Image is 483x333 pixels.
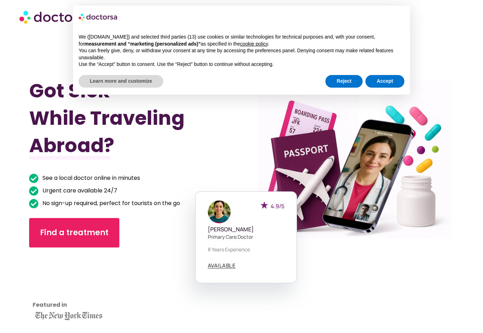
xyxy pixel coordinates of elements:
span: Urgent care available 24/7 [41,186,117,196]
span: 4.9/5 [271,202,284,210]
span: See a local doctor online in minutes [41,173,140,183]
a: cookie policy [240,41,268,47]
p: We ([DOMAIN_NAME]) and selected third parties (13) use cookies or similar technologies for techni... [79,34,404,47]
span: AVAILABLE [208,263,236,268]
span: No sign-up required, perfect for tourists on the go [41,198,180,208]
p: 8 years experience [208,246,284,253]
button: Accept [365,75,404,88]
button: Learn more and customize [79,75,163,88]
h1: Got Sick While Traveling Abroad? [29,77,210,159]
h5: [PERSON_NAME] [208,226,284,233]
p: You can freely give, deny, or withdraw your consent at any time by accessing the preferences pane... [79,47,404,61]
button: Reject [325,75,363,88]
strong: measurement and “marketing (personalized ads)” [84,41,200,47]
img: logo [79,11,118,22]
iframe: Customer reviews powered by Trustpilot [33,258,96,311]
strong: Featured in [33,301,67,309]
span: Find a treatment [40,227,108,238]
p: Use the “Accept” button to consent. Use the “Reject” button to continue without accepting. [79,61,404,68]
p: Primary care doctor [208,233,284,240]
a: AVAILABLE [208,263,236,269]
a: Find a treatment [29,218,119,247]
